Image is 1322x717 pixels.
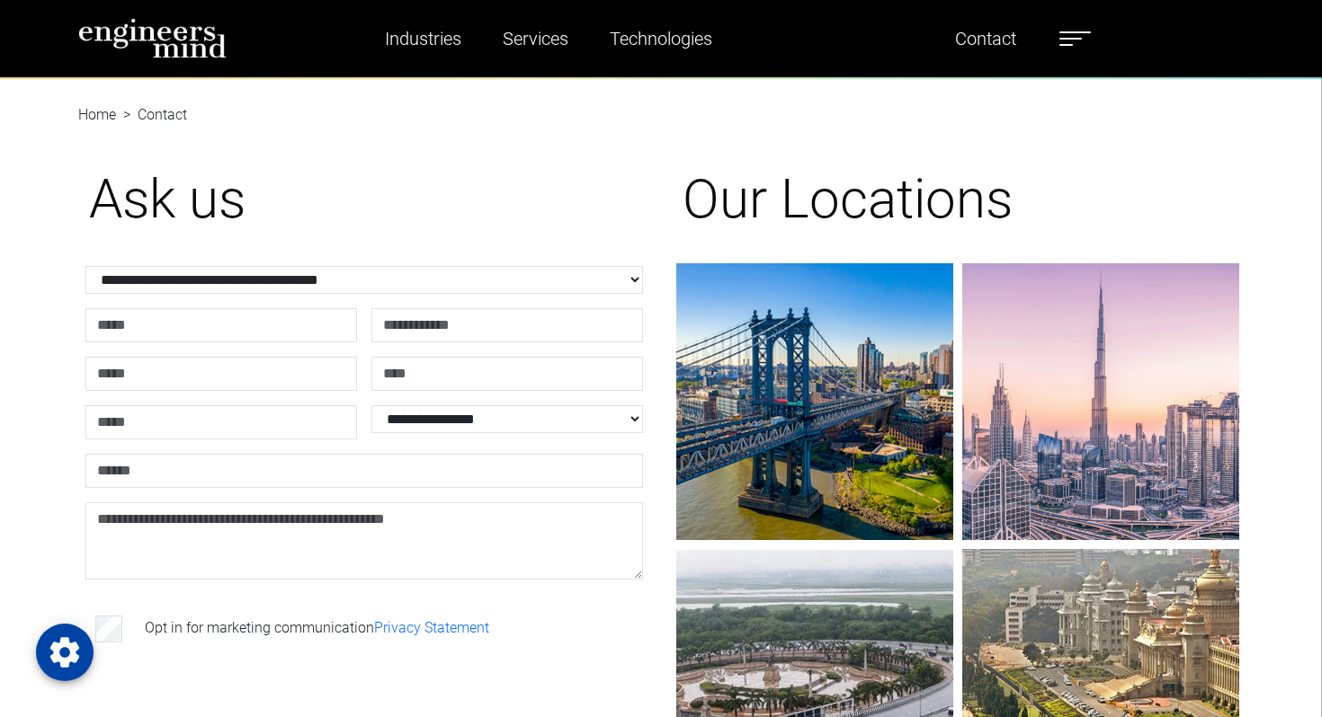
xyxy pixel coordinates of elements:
a: Contact [948,18,1023,59]
a: Industries [378,18,469,59]
img: gif [962,263,1239,540]
h1: Ask us [89,167,639,232]
nav: breadcrumb [78,86,1244,108]
img: logo [78,18,227,58]
a: Services [496,18,576,59]
a: Technologies [603,18,719,59]
label: Opt in for marketing communication [145,617,489,639]
a: Privacy Statement [374,619,489,636]
img: gif [676,263,953,540]
li: Contact [116,104,187,126]
h1: Our Locations [683,167,1233,232]
a: Home [78,106,116,123]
